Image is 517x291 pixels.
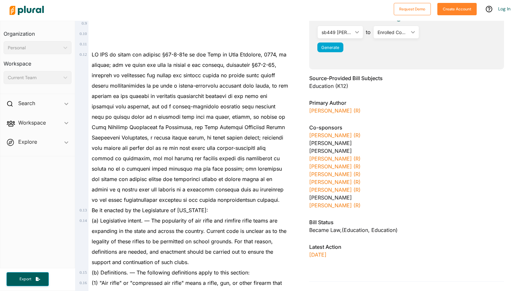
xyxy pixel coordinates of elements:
p: [DATE] [309,251,504,259]
span: 0 . 12 [80,52,87,57]
h3: Primary Author [309,99,504,107]
span: Education [371,227,396,233]
span: (b) Definitions. — The following definitions apply to this section: [92,269,250,276]
h3: Bill Status [309,218,504,226]
a: [PERSON_NAME] (R) [309,155,361,162]
button: Generate [317,42,343,52]
div: Current Team [8,74,61,81]
h2: Search [18,100,35,107]
span: 0 . 9 [82,21,87,26]
div: [PERSON_NAME] [309,139,504,147]
div: [PERSON_NAME] [309,194,504,201]
button: Create Account [437,3,477,15]
h3: Workspace [4,54,72,68]
a: [PERSON_NAME] (R) [309,179,361,185]
a: Request Demo [394,5,431,12]
h3: Source-Provided Bill Subjects [309,74,504,82]
div: Education (K12) [309,82,504,90]
span: LO IPS do sitam con adipisc §67-8-81e se doe Temp in Utla Etdolore, 0774, ma aliquae; adm ve quis... [92,51,288,203]
div: Became Law , ( ) [309,226,504,234]
span: Education [344,227,371,233]
span: (a) Legislative intent. — The popularity of air rifle and rimfire rifle teams are expanding in th... [92,217,286,265]
div: [PERSON_NAME] [309,147,504,155]
button: Export [7,272,49,286]
span: 0 . 11 [80,42,87,46]
span: 0 . 10 [80,31,87,36]
div: sb449 [PERSON_NAME] _1 4-11 adopted.htm [322,29,352,36]
h3: Latest Action [309,243,504,251]
div: Personal [8,44,61,51]
div: Enrolled Committee Substitute [378,29,408,36]
a: [PERSON_NAME] (R) [309,171,361,177]
span: 0 . 13 [80,208,87,212]
span: Be it enacted by the Legislature of [US_STATE]: [92,207,208,213]
a: [PERSON_NAME] (R) [309,132,361,139]
a: [PERSON_NAME] (R) [309,202,361,209]
a: [PERSON_NAME] (R) [309,163,361,170]
span: 0 . 15 [80,270,87,275]
button: Request Demo [394,3,431,15]
span: Export [15,276,36,282]
a: Create Account [437,5,477,12]
a: Log In [498,6,510,12]
span: to [363,28,373,36]
span: 0 . 14 [80,218,87,223]
h3: Organization [4,24,72,39]
span: Generate [321,45,339,50]
a: [PERSON_NAME] (R) [309,187,361,193]
h3: Co-sponsors [309,124,504,131]
a: [PERSON_NAME] (R) [309,107,361,114]
span: 0 . 16 [80,281,87,285]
